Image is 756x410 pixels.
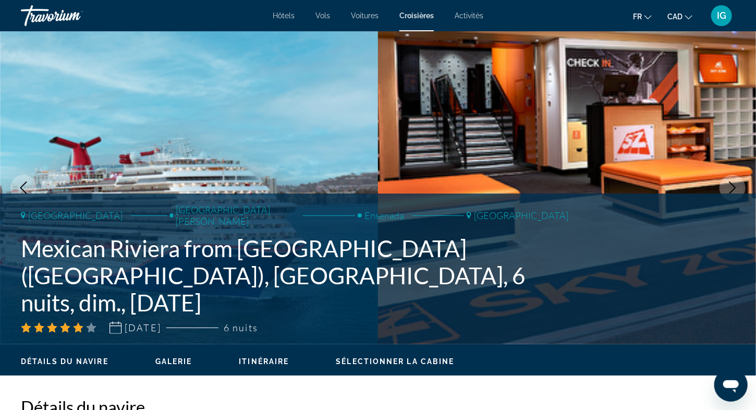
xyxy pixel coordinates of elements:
[717,10,726,21] span: IG
[351,11,379,20] a: Voitures
[239,357,289,366] button: Itinéraire
[21,357,108,366] button: Détails du navire
[155,357,192,366] button: Galerie
[155,357,192,366] span: Galerie
[667,9,692,24] button: Change currency
[336,357,454,366] button: Sélectionner la cabine
[28,210,123,221] span: [GEOGRAPHIC_DATA]
[336,357,454,366] span: Sélectionner la cabine
[667,13,682,21] span: CAD
[21,2,125,29] a: Travorium
[21,235,568,316] h1: Mexican Riviera from [GEOGRAPHIC_DATA] ([GEOGRAPHIC_DATA]), [GEOGRAPHIC_DATA], 6 nuits, dim., [DATE]
[720,175,746,201] button: Next image
[399,11,434,20] a: Croisières
[455,11,483,20] a: Activités
[708,5,735,27] button: User Menu
[315,11,330,20] a: Vols
[10,175,36,201] button: Previous image
[176,204,295,227] span: [GEOGRAPHIC_DATA][PERSON_NAME]
[21,357,108,366] span: Détails du navire
[224,322,258,333] span: 6 nuits
[714,368,748,402] iframe: Bouton de lancement de la fenêtre de messagerie
[125,322,161,333] span: [DATE]
[633,13,642,21] span: fr
[273,11,295,20] a: Hôtels
[633,9,652,24] button: Change language
[364,210,404,221] span: Ensenada
[474,210,568,221] span: [GEOGRAPHIC_DATA]
[239,357,289,366] span: Itinéraire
